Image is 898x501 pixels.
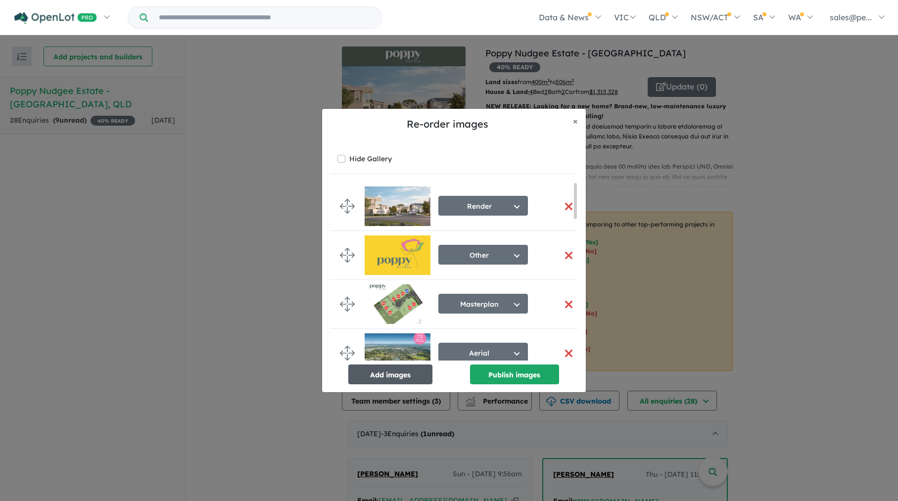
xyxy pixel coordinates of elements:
img: drag.svg [340,248,355,263]
button: Publish images [470,364,559,384]
img: Openlot PRO Logo White [14,12,97,24]
img: drag.svg [340,199,355,214]
img: Poppy%20Nudgee%20Estate%20-%20Nudgee___1756689544.jpg [365,333,430,373]
button: Add images [348,364,432,384]
img: drag.svg [340,346,355,361]
input: Try estate name, suburb, builder or developer [150,7,379,28]
label: Hide Gallery [349,152,392,166]
h5: Re-order images [330,117,565,132]
span: × [573,115,578,127]
img: Poppy%20Nudgee%20Estate%20-%20Nudgee___1756689615.jpg [365,186,430,226]
button: Other [438,245,528,265]
img: Poppy%20Nudgee%20Estate%20-%20Nudgee___1756689863.jpg [365,235,430,275]
button: Masterplan [438,294,528,314]
button: Aerial [438,343,528,363]
img: Poppy%20Nudgee%20Estate%20-%20Nudgee___1758657736.jpg [365,284,430,324]
img: drag.svg [340,297,355,312]
button: Render [438,196,528,216]
span: sales@pe... [830,12,872,22]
